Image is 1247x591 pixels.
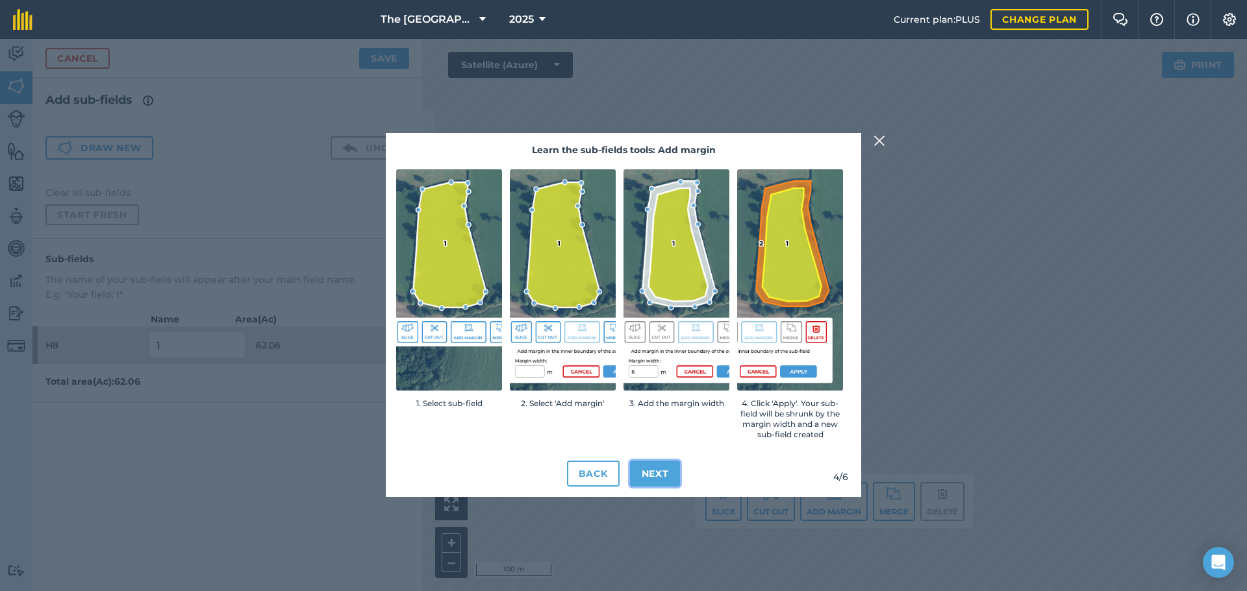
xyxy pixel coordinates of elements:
img: Image showing two sub-fields named 1 and 2 [737,169,843,391]
img: A cog icon [1222,13,1237,26]
span: 4. Click 'Apply'. Your sub-field will be shrunk by the margin width and a new sub-field created [737,398,843,440]
span: Current plan : PLUS [894,12,980,27]
p: 4 / 6 [833,470,848,484]
span: 1. Select sub-field [396,398,502,409]
img: fieldmargin Logo [13,9,32,30]
img: Two speech bubbles overlapping with the left bubble in the forefront [1113,13,1128,26]
img: svg+xml;base64,PHN2ZyB4bWxucz0iaHR0cDovL3d3dy53My5vcmcvMjAwMC9zdmciIHdpZHRoPSIyMiIgaGVpZ2h0PSIzMC... [874,133,885,149]
span: 2025 [509,12,534,27]
h2: Learn the sub-fields tools: Add margin [396,143,851,156]
button: Next [630,461,681,487]
div: Open Intercom Messenger [1203,547,1234,578]
img: Image showing a selected sub-field [396,169,502,391]
span: 3. Add the margin width [623,398,729,409]
button: Back [567,461,620,487]
img: A question mark icon [1149,13,1165,26]
img: Image showing the Margin tool selected [510,169,616,391]
a: Change plan [990,9,1089,30]
img: svg+xml;base64,PHN2ZyB4bWxucz0iaHR0cDovL3d3dy53My5vcmcvMjAwMC9zdmciIHdpZHRoPSIxNyIgaGVpZ2h0PSIxNy... [1187,12,1200,27]
span: The [GEOGRAPHIC_DATA] at the Ridge [381,12,474,27]
img: Image showing a margin width set to 6m [623,169,729,391]
span: 2. Select 'Add margin' [510,398,616,409]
